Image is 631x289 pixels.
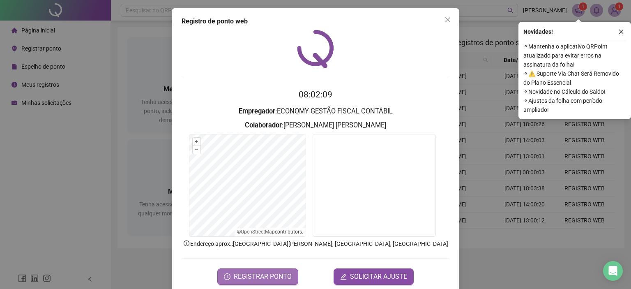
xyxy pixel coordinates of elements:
span: clock-circle [224,273,230,280]
span: ⚬ ⚠️ Suporte Via Chat Será Removido do Plano Essencial [523,69,626,87]
strong: Colaborador [245,121,282,129]
span: info-circle [183,240,190,247]
span: ⚬ Novidade no Cálculo do Saldo! [523,87,626,96]
span: close [618,29,624,35]
span: edit [340,273,347,280]
img: QRPoint [297,30,334,68]
h3: : ECONOMY GESTÃO FISCAL CONTÁBIL [182,106,449,117]
div: Open Intercom Messenger [603,261,623,281]
button: REGISTRAR PONTO [217,268,298,285]
span: ⚬ Ajustes da folha com período ampliado! [523,96,626,114]
time: 08:02:09 [299,90,332,99]
span: Novidades ! [523,27,553,36]
span: REGISTRAR PONTO [234,272,292,282]
li: © contributors. [237,229,303,235]
button: + [193,138,200,146]
span: SOLICITAR AJUSTE [350,272,407,282]
button: Close [441,13,454,26]
h3: : [PERSON_NAME] [PERSON_NAME] [182,120,449,131]
button: editSOLICITAR AJUSTE [334,268,414,285]
button: – [193,146,200,154]
strong: Empregador [239,107,275,115]
span: close [444,16,451,23]
span: ⚬ Mantenha o aplicativo QRPoint atualizado para evitar erros na assinatura da folha! [523,42,626,69]
div: Registro de ponto web [182,16,449,26]
a: OpenStreetMap [241,229,275,235]
p: Endereço aprox. : [GEOGRAPHIC_DATA][PERSON_NAME], [GEOGRAPHIC_DATA], [GEOGRAPHIC_DATA] [182,239,449,248]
